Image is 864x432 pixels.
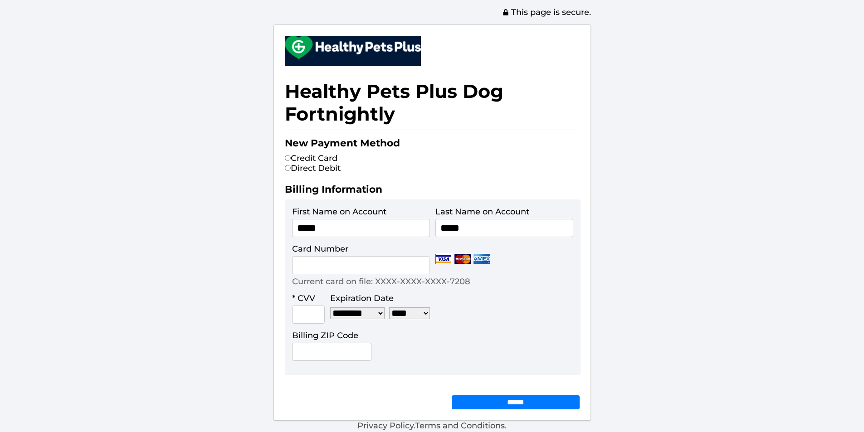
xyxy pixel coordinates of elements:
label: Card Number [292,244,348,254]
label: Credit Card [285,153,337,163]
span: This page is secure. [502,7,591,17]
label: Expiration Date [330,293,394,303]
label: Last Name on Account [435,207,529,217]
label: Billing ZIP Code [292,330,358,340]
input: Direct Debit [285,165,291,171]
a: Terms and Conditions [415,421,505,431]
a: Privacy Policy [357,421,414,431]
h1: Healthy Pets Plus Dog Fortnightly [285,75,580,130]
img: Amex [473,254,490,264]
label: * CVV [292,293,315,303]
input: Credit Card [285,155,291,161]
h2: New Payment Method [285,137,580,153]
img: Mastercard [454,254,471,264]
p: Current card on file: XXXX-XXXX-XXXX-7208 [292,277,470,286]
label: Direct Debit [285,163,341,173]
img: small.png [285,36,421,59]
h2: Billing Information [285,183,580,199]
label: First Name on Account [292,207,386,217]
img: Visa [435,254,452,264]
